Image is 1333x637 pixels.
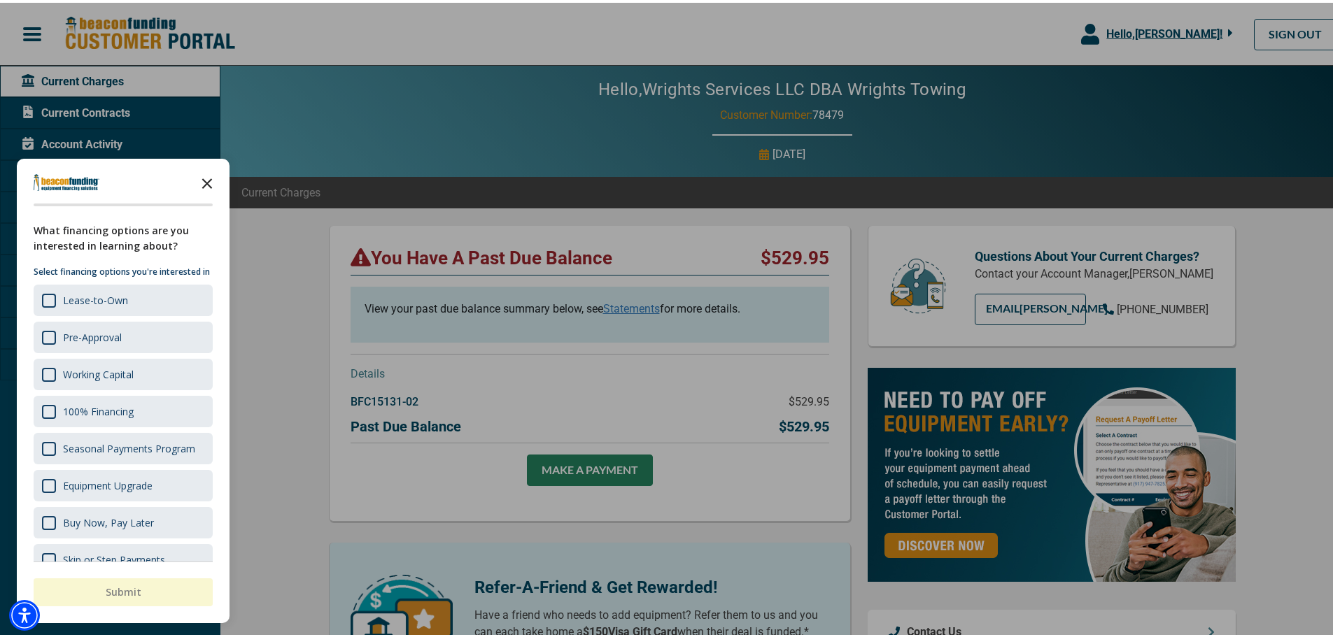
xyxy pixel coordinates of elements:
[9,597,40,628] div: Accessibility Menu
[34,319,213,350] div: Pre-Approval
[34,575,213,603] button: Submit
[34,430,213,461] div: Seasonal Payments Program
[63,365,134,378] div: Working Capital
[34,504,213,536] div: Buy Now, Pay Later
[34,220,213,251] div: What financing options are you interested in learning about?
[63,439,195,452] div: Seasonal Payments Program
[63,328,122,341] div: Pre-Approval
[193,166,221,194] button: Close the survey
[34,282,213,313] div: Lease-to-Own
[63,402,134,415] div: 100% Financing
[34,467,213,499] div: Equipment Upgrade
[63,476,153,489] div: Equipment Upgrade
[63,513,154,527] div: Buy Now, Pay Later
[34,262,213,276] p: Select financing options you're interested in
[17,156,230,620] div: Survey
[34,356,213,387] div: Working Capital
[34,393,213,424] div: 100% Financing
[34,541,213,573] div: Skip or Step Payments
[63,291,128,304] div: Lease-to-Own
[34,171,99,188] img: Company logo
[63,550,165,564] div: Skip or Step Payments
